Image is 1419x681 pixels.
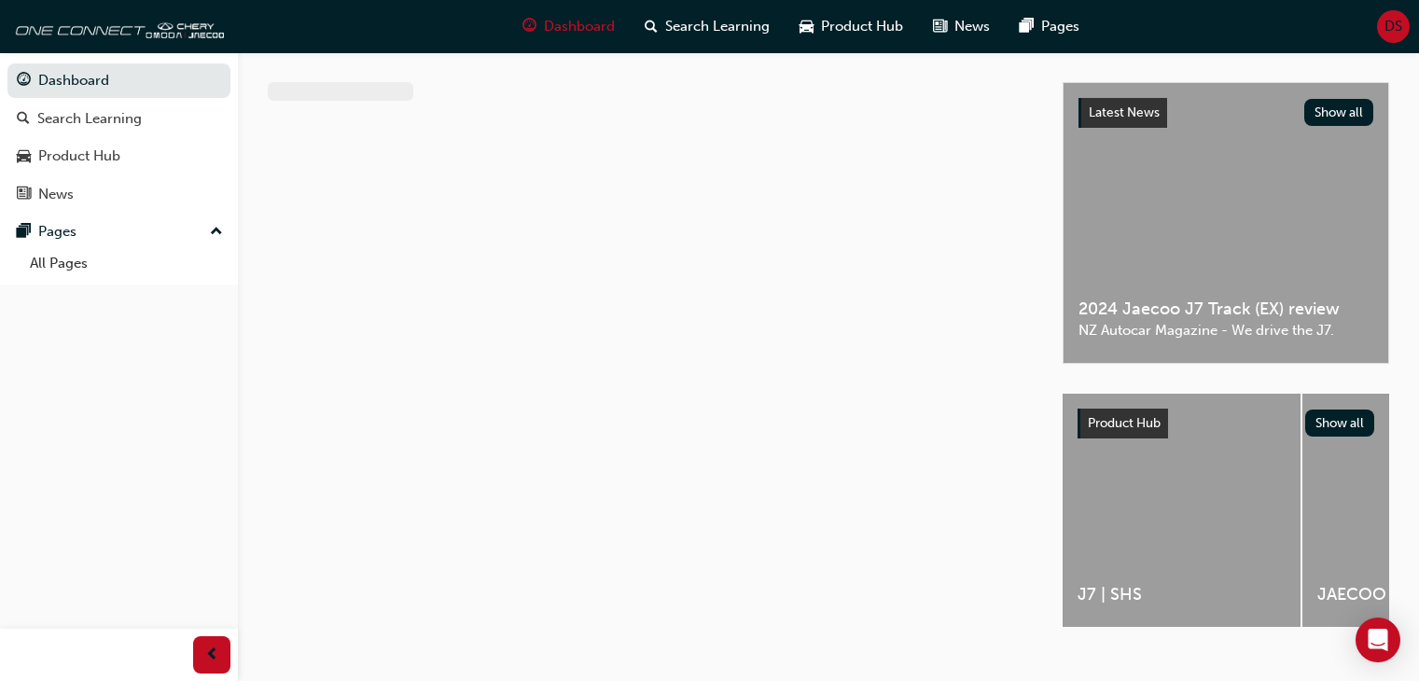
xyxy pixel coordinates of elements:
span: guage-icon [17,73,31,90]
span: news-icon [933,15,947,38]
button: Pages [7,215,230,249]
a: news-iconNews [918,7,1005,46]
span: search-icon [17,111,30,128]
span: Product Hub [821,16,903,37]
span: Latest News [1089,104,1160,120]
span: News [954,16,990,37]
button: Show all [1305,410,1375,437]
a: J7 | SHS [1063,394,1301,627]
a: Latest NewsShow all2024 Jaecoo J7 Track (EX) reviewNZ Autocar Magazine - We drive the J7. [1063,82,1389,364]
img: oneconnect [9,7,224,45]
button: DS [1377,10,1410,43]
span: car-icon [17,148,31,165]
span: prev-icon [205,644,219,667]
span: J7 | SHS [1078,584,1286,605]
span: pages-icon [17,224,31,241]
button: Show all [1304,99,1374,126]
a: Product Hub [7,139,230,174]
span: 2024 Jaecoo J7 Track (EX) review [1078,299,1373,320]
div: News [38,184,74,205]
span: up-icon [210,220,223,244]
a: pages-iconPages [1005,7,1094,46]
span: Dashboard [544,16,615,37]
span: NZ Autocar Magazine - We drive the J7. [1078,320,1373,341]
a: Latest NewsShow all [1078,98,1373,128]
span: DS [1384,16,1402,37]
span: car-icon [800,15,814,38]
span: search-icon [645,15,658,38]
span: Search Learning [665,16,770,37]
a: Dashboard [7,63,230,98]
div: Open Intercom Messenger [1356,618,1400,662]
button: DashboardSearch LearningProduct HubNews [7,60,230,215]
a: Search Learning [7,102,230,136]
a: search-iconSearch Learning [630,7,785,46]
span: guage-icon [522,15,536,38]
div: Pages [38,221,77,243]
span: pages-icon [1020,15,1034,38]
a: All Pages [22,249,230,278]
a: guage-iconDashboard [508,7,630,46]
div: Product Hub [38,146,120,167]
div: Search Learning [37,108,142,130]
a: Product HubShow all [1078,409,1374,438]
span: Product Hub [1088,415,1161,431]
span: news-icon [17,187,31,203]
span: Pages [1041,16,1079,37]
a: car-iconProduct Hub [785,7,918,46]
a: News [7,177,230,212]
